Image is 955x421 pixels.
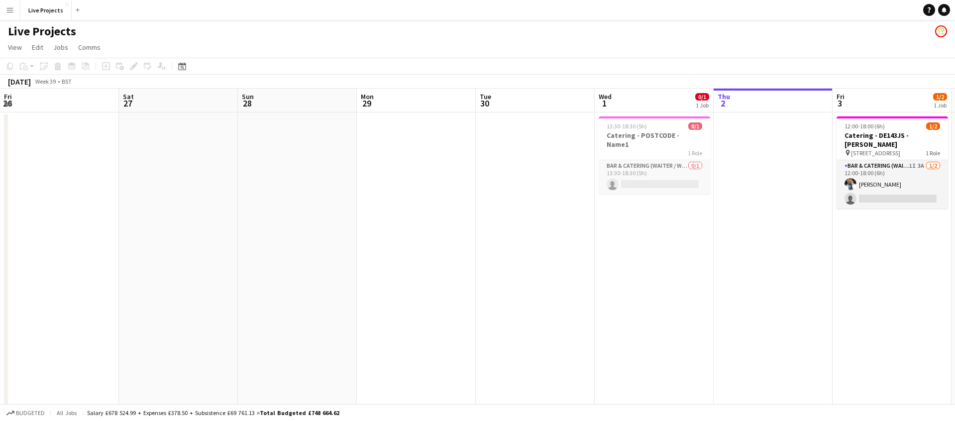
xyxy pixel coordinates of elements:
div: Salary £678 524.99 + Expenses £378.50 + Subsistence £69 761.13 = [87,409,339,417]
span: 2 [716,98,730,109]
span: 1/2 [933,93,947,101]
button: Live Projects [20,0,72,20]
app-card-role: Bar & Catering (Waiter / waitress)0/113:30-18:30 (5h) [599,160,710,194]
span: Thu [718,92,730,101]
span: Sun [242,92,254,101]
h3: Catering - POSTCODE - Name1 [599,131,710,149]
span: 27 [121,98,134,109]
span: 1 Role [926,149,940,157]
a: Edit [28,41,47,54]
app-card-role: Bar & Catering (Waiter / waitress)1I3A1/212:00-18:00 (6h)[PERSON_NAME] [837,160,948,209]
span: 26 [2,98,12,109]
h1: Live Projects [8,24,76,39]
span: Jobs [53,43,68,52]
span: View [8,43,22,52]
span: 29 [359,98,374,109]
div: 1 Job [696,102,709,109]
span: [STREET_ADDRESS] [851,149,900,157]
app-user-avatar: Activ8 Staffing [935,25,947,37]
div: BST [62,78,72,85]
span: All jobs [55,409,79,417]
div: 1 Job [934,102,947,109]
span: 30 [478,98,491,109]
span: Total Budgeted £748 664.62 [260,409,339,417]
span: Budgeted [16,410,45,417]
span: 1/2 [926,122,940,130]
a: View [4,41,26,54]
span: 1 Role [688,149,702,157]
app-job-card: 12:00-18:00 (6h)1/2Catering - DE143JS - [PERSON_NAME] [STREET_ADDRESS]1 RoleBar & Catering (Waite... [837,116,948,209]
span: Fri [4,92,12,101]
app-job-card: 13:30-18:30 (5h)0/1Catering - POSTCODE - Name11 RoleBar & Catering (Waiter / waitress)0/113:30-18... [599,116,710,194]
span: Fri [837,92,845,101]
span: 0/1 [695,93,709,101]
span: 0/1 [688,122,702,130]
a: Jobs [49,41,72,54]
span: Comms [78,43,101,52]
span: Week 39 [33,78,58,85]
a: Comms [74,41,105,54]
span: Edit [32,43,43,52]
span: Wed [599,92,612,101]
span: 3 [835,98,845,109]
span: 13:30-18:30 (5h) [607,122,647,130]
h3: Catering - DE143JS - [PERSON_NAME] [837,131,948,149]
span: 1 [597,98,612,109]
span: Sat [123,92,134,101]
span: Tue [480,92,491,101]
span: Mon [361,92,374,101]
button: Budgeted [5,408,46,419]
div: [DATE] [8,77,31,87]
span: 12:00-18:00 (6h) [845,122,885,130]
span: 28 [240,98,254,109]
